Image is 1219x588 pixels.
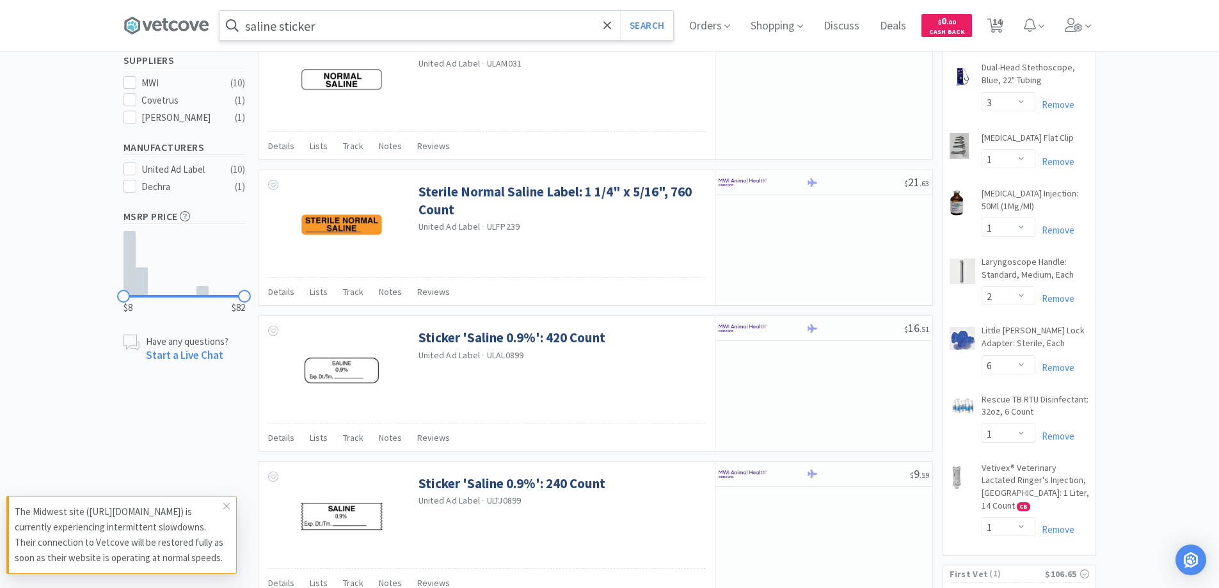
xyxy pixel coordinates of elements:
[230,162,245,177] div: ( 10 )
[1035,99,1074,111] a: Remove
[950,327,975,349] img: 0c35bb06717c4400a20b77b88df6f813_2062.png
[950,567,989,581] span: First Vet
[141,110,221,125] div: [PERSON_NAME]
[141,179,221,195] div: Dechra
[487,495,522,506] span: ULTJ0899
[950,465,964,490] img: f7c1d23a951b48b39aeba5caabb2874c_573061.png
[418,475,605,492] a: Sticker 'Saline 0.9%': 240 Count
[950,133,969,159] img: c754d1271d8045de95301085534cf391_260616.png
[482,221,484,232] span: ·
[1035,155,1074,168] a: Remove
[487,349,524,361] span: ULAL0899
[921,8,972,43] a: $0.00Cash Back
[235,179,245,195] div: ( 1 )
[418,349,481,361] a: United Ad Label
[982,132,1074,150] a: [MEDICAL_DATA] Flat Clip
[418,58,481,69] a: United Ad Label
[379,286,402,298] span: Notes
[1175,544,1206,575] div: Open Intercom Messenger
[719,319,767,338] img: f6b2451649754179b5b4e0c70c3f7cb0_2.png
[818,20,864,32] a: Discuss
[620,11,673,40] button: Search
[938,15,956,27] span: 0
[232,300,245,315] span: $82
[235,110,245,125] div: ( 1 )
[418,221,481,232] a: United Ad Label
[310,140,328,152] span: Lists
[123,209,245,224] h5: MSRP Price
[219,11,673,40] input: Search by item, sku, manufacturer, ingredient, size...
[141,93,221,108] div: Covetrus
[982,187,1089,218] a: [MEDICAL_DATA] Injection: 50Ml (1Mg/Ml)
[379,432,402,443] span: Notes
[904,179,908,188] span: $
[123,53,245,68] h5: Suppliers
[15,504,223,566] p: The Midwest site ([URL][DOMAIN_NAME]) is currently experiencing intermittent slowdowns. Their con...
[487,221,520,232] span: ULFP239
[300,475,383,558] img: 2ec83b7500234c74b474f79f0de78536_570613.png
[904,324,908,334] span: $
[982,61,1089,91] a: Dual-Head Stethoscope, Blue, 22" Tubing
[300,329,383,412] img: 511ffe70f43e4654a532f615800f522e_570663.png
[235,93,245,108] div: ( 1 )
[1035,224,1074,236] a: Remove
[920,324,929,334] span: . 51
[141,75,221,91] div: MWI
[300,183,383,266] img: 3770cc47971f4251a2fb188ea4bec6b1_570326.png
[719,173,767,192] img: f6b2451649754179b5b4e0c70c3f7cb0_2.png
[1017,503,1030,511] span: CB
[418,495,481,506] a: United Ad Label
[230,75,245,91] div: ( 10 )
[123,300,132,315] span: $8
[343,286,363,298] span: Track
[146,348,223,362] a: Start a Live Chat
[343,432,363,443] span: Track
[910,470,914,480] span: $
[487,58,522,69] span: ULAM031
[482,349,484,361] span: ·
[719,465,767,484] img: f6b2451649754179b5b4e0c70c3f7cb0_2.png
[343,140,363,152] span: Track
[1035,523,1074,536] a: Remove
[950,258,975,284] img: 31bcb002418a44faa2030e2a10bd24d9_4077.png
[982,393,1089,424] a: Rescue TB RTU Disinfectant: 32oz, 6 Count
[1045,567,1088,581] div: $106.65
[910,466,929,481] span: 9
[938,18,941,26] span: $
[123,140,245,155] h5: Manufacturers
[141,162,221,177] div: United Ad Label
[417,432,450,443] span: Reviews
[982,256,1089,286] a: Laryngoscope Handle: Standard, Medium, Each
[310,432,328,443] span: Lists
[268,140,294,152] span: Details
[904,175,929,189] span: 21
[920,470,929,480] span: . 59
[417,140,450,152] span: Reviews
[300,38,383,121] img: c5cdf6f0380b43f78ec4240bf5ef2e9c_570483.png
[982,324,1089,354] a: Little [PERSON_NAME] Lock Adapter: Sterile, Each
[482,58,484,69] span: ·
[950,190,964,216] img: fae84614ad04489cb6ad2b07a4453146_6550.png
[418,329,605,346] a: Sticker 'Saline 0.9%': 420 Count
[1035,430,1074,442] a: Remove
[379,140,402,152] span: Notes
[310,286,328,298] span: Lists
[418,183,702,218] a: Sterile Normal Saline Label: 1 1/4" x 5/16", 760 Count
[1035,292,1074,305] a: Remove
[268,286,294,298] span: Details
[146,335,228,348] p: Have any questions?
[982,22,1008,33] a: 14
[988,568,1045,580] span: ( 1 )
[417,286,450,298] span: Reviews
[950,396,975,415] img: 9586909a8c3b424d848c3931000df146_510414.png
[1035,362,1074,374] a: Remove
[946,18,956,26] span: . 00
[875,20,911,32] a: Deals
[920,179,929,188] span: . 63
[268,432,294,443] span: Details
[950,64,975,90] img: bd3bc046a118498e80ec71f8d82ebabc_16550.png
[982,462,1089,517] a: Vetivex® Veterinary Lactated Ringer's Injection, [GEOGRAPHIC_DATA]: 1 Liter, 14 Count CB
[904,321,929,335] span: 16
[482,495,484,506] span: ·
[929,29,964,37] span: Cash Back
